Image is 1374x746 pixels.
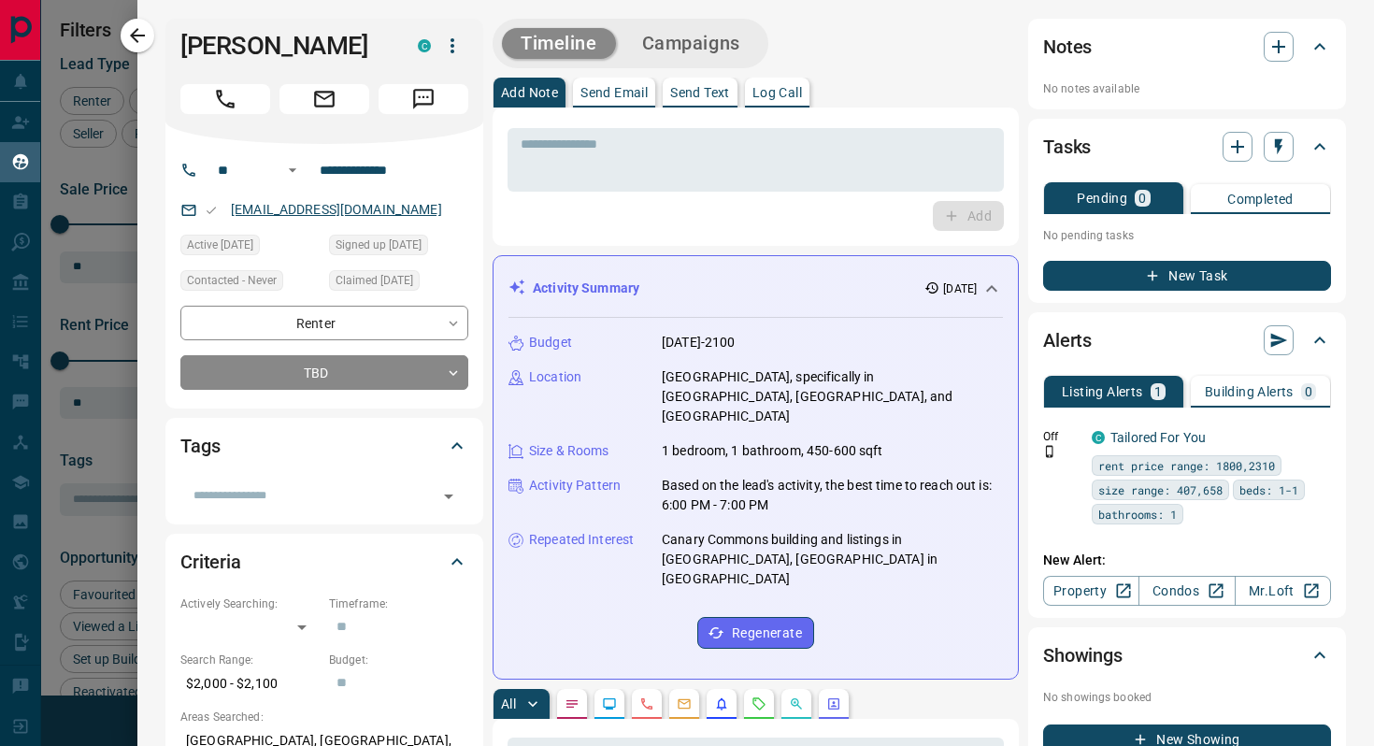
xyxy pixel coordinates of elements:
[1154,385,1162,398] p: 1
[1043,261,1331,291] button: New Task
[1043,24,1331,69] div: Notes
[1043,80,1331,97] p: No notes available
[789,696,804,711] svg: Opportunities
[1043,633,1331,678] div: Showings
[1043,32,1092,62] h2: Notes
[180,355,468,390] div: TBD
[1092,431,1105,444] div: condos.ca
[329,270,468,296] div: Thu Aug 14 2025
[379,84,468,114] span: Message
[529,367,581,387] p: Location
[565,696,580,711] svg: Notes
[662,530,1003,589] p: Canary Commons building and listings in [GEOGRAPHIC_DATA], [GEOGRAPHIC_DATA] in [GEOGRAPHIC_DATA]
[329,235,468,261] div: Thu Aug 14 2025
[205,204,218,217] svg: Email Valid
[336,271,413,290] span: Claimed [DATE]
[180,547,241,577] h2: Criteria
[751,696,766,711] svg: Requests
[623,28,759,59] button: Campaigns
[662,333,735,352] p: [DATE]-2100
[1043,124,1331,169] div: Tasks
[580,86,648,99] p: Send Email
[1043,318,1331,363] div: Alerts
[697,617,814,649] button: Regenerate
[529,476,621,495] p: Activity Pattern
[662,476,1003,515] p: Based on the lead's activity, the best time to reach out is: 6:00 PM - 7:00 PM
[180,306,468,340] div: Renter
[1138,192,1146,205] p: 0
[180,539,468,584] div: Criteria
[529,441,609,461] p: Size & Rooms
[501,86,558,99] p: Add Note
[529,530,634,550] p: Repeated Interest
[943,280,977,297] p: [DATE]
[1043,689,1331,706] p: No showings booked
[180,31,390,61] h1: [PERSON_NAME]
[1043,132,1091,162] h2: Tasks
[1205,385,1294,398] p: Building Alerts
[1043,325,1092,355] h2: Alerts
[329,652,468,668] p: Budget:
[1043,576,1139,606] a: Property
[1110,430,1206,445] a: Tailored For You
[1138,576,1235,606] a: Condos
[1227,193,1294,206] p: Completed
[180,431,220,461] h2: Tags
[180,709,468,725] p: Areas Searched:
[180,595,320,612] p: Actively Searching:
[336,236,422,254] span: Signed up [DATE]
[1043,551,1331,570] p: New Alert:
[533,279,639,298] p: Activity Summary
[529,333,572,352] p: Budget
[180,235,320,261] div: Thu Aug 14 2025
[639,696,654,711] svg: Calls
[180,652,320,668] p: Search Range:
[281,159,304,181] button: Open
[1098,456,1275,475] span: rent price range: 1800,2310
[1043,640,1123,670] h2: Showings
[602,696,617,711] svg: Lead Browsing Activity
[436,483,462,509] button: Open
[180,84,270,114] span: Call
[502,28,616,59] button: Timeline
[670,86,730,99] p: Send Text
[501,697,516,710] p: All
[826,696,841,711] svg: Agent Actions
[279,84,369,114] span: Email
[1235,576,1331,606] a: Mr.Loft
[662,441,883,461] p: 1 bedroom, 1 bathroom, 450-600 sqft
[187,271,277,290] span: Contacted - Never
[231,202,442,217] a: [EMAIL_ADDRESS][DOMAIN_NAME]
[187,236,253,254] span: Active [DATE]
[180,423,468,468] div: Tags
[508,271,1003,306] div: Activity Summary[DATE]
[1043,428,1081,445] p: Off
[1305,385,1312,398] p: 0
[1098,481,1223,499] span: size range: 407,658
[1098,505,1177,524] span: bathrooms: 1
[1043,222,1331,250] p: No pending tasks
[677,696,692,711] svg: Emails
[1043,445,1056,458] svg: Push Notification Only
[418,39,431,52] div: condos.ca
[329,595,468,612] p: Timeframe:
[1062,385,1143,398] p: Listing Alerts
[752,86,802,99] p: Log Call
[1077,192,1127,205] p: Pending
[662,367,1003,426] p: [GEOGRAPHIC_DATA], specifically in [GEOGRAPHIC_DATA], [GEOGRAPHIC_DATA], and [GEOGRAPHIC_DATA]
[714,696,729,711] svg: Listing Alerts
[180,668,320,699] p: $2,000 - $2,100
[1239,481,1298,499] span: beds: 1-1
